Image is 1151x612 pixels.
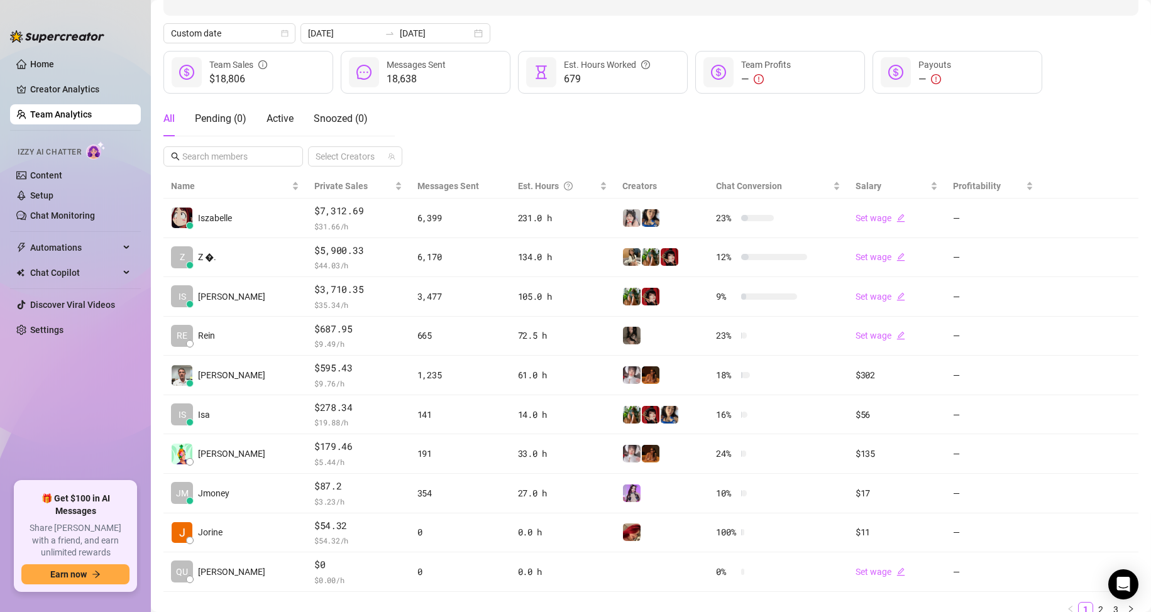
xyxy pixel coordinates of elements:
[281,30,289,37] span: calendar
[388,153,395,160] span: team
[534,65,549,80] span: hourglass
[30,170,62,180] a: Content
[198,329,215,342] span: Rein
[945,434,1041,474] td: —
[50,569,87,579] span: Earn now
[945,474,1041,513] td: —
[18,146,81,158] span: Izzy AI Chatter
[716,486,736,500] span: 10 %
[918,72,951,87] div: —
[918,60,951,70] span: Payouts
[623,484,641,502] img: Kisa
[623,209,641,227] img: Ani
[623,406,641,423] img: Sabrina
[518,290,607,303] div: 105.0 h
[642,406,659,423] img: Miss
[856,292,905,302] a: Set wageedit
[417,525,503,539] div: 0
[945,395,1041,435] td: —
[314,220,402,232] span: $ 31.66 /h
[314,518,402,533] span: $54.32
[661,248,678,266] img: Miss
[314,181,368,191] span: Private Sales
[856,368,938,382] div: $302
[564,72,650,87] span: 679
[417,290,503,303] div: 3,477
[314,322,402,337] span: $687.95
[356,65,372,80] span: message
[417,368,503,382] div: 1,235
[896,331,905,340] span: edit
[716,329,736,342] span: 23 %
[716,408,736,422] span: 16 %
[385,28,395,38] span: swap-right
[754,74,764,84] span: exclamation-circle
[856,447,938,461] div: $135
[896,292,905,301] span: edit
[856,525,938,539] div: $11
[564,179,573,193] span: question-circle
[623,327,641,344] img: yeule
[518,447,607,461] div: 33.0 h
[198,525,223,539] span: Jorine
[314,534,402,547] span: $ 54.32 /h
[314,439,402,454] span: $179.46
[198,408,210,422] span: Isa
[198,486,229,500] span: Jmoney
[163,174,307,199] th: Name
[417,250,503,264] div: 6,170
[518,250,607,264] div: 134.0 h
[856,408,938,422] div: $56
[172,444,192,464] img: Chen
[856,331,905,341] a: Set wageedit
[30,263,119,283] span: Chat Copilot
[308,26,380,40] input: Start date
[314,112,368,124] span: Snoozed ( 0 )
[30,109,92,119] a: Team Analytics
[642,445,659,462] img: PantheraX
[30,238,119,258] span: Automations
[953,181,1001,191] span: Profitability
[741,60,791,70] span: Team Profits
[945,317,1041,356] td: —
[30,300,115,310] a: Discover Viral Videos
[518,368,607,382] div: 61.0 h
[623,248,641,266] img: Sabrina
[314,337,402,350] span: $ 9.49 /h
[642,366,659,384] img: PantheraX
[86,141,106,160] img: AI Chatter
[518,486,607,500] div: 27.0 h
[198,565,265,579] span: [PERSON_NAME]
[417,211,503,225] div: 6,399
[945,238,1041,278] td: —
[92,570,101,579] span: arrow-right
[518,211,607,225] div: 231.0 h
[518,565,607,579] div: 0.0 h
[314,298,402,311] span: $ 35.34 /h
[21,493,129,517] span: 🎁 Get $100 in AI Messages
[172,207,192,228] img: Iszabelle
[314,574,402,586] span: $ 0.00 /h
[945,356,1041,395] td: —
[417,565,503,579] div: 0
[856,567,905,577] a: Set wageedit
[180,250,185,264] span: Z
[16,268,25,277] img: Chat Copilot
[945,277,1041,317] td: —
[1108,569,1138,599] div: Open Intercom Messenger
[711,65,726,80] span: dollar-circle
[314,400,402,415] span: $278.34
[30,190,53,200] a: Setup
[518,408,607,422] div: 14.0 h
[30,325,63,335] a: Settings
[716,290,736,303] span: 9 %
[195,111,246,126] div: Pending ( 0 )
[198,250,216,264] span: Z �.
[314,243,402,258] span: $5,900.33
[931,74,941,84] span: exclamation-circle
[896,253,905,261] span: edit
[856,486,938,500] div: $17
[400,26,471,40] input: End date
[314,456,402,468] span: $ 5.44 /h
[314,377,402,390] span: $ 9.76 /h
